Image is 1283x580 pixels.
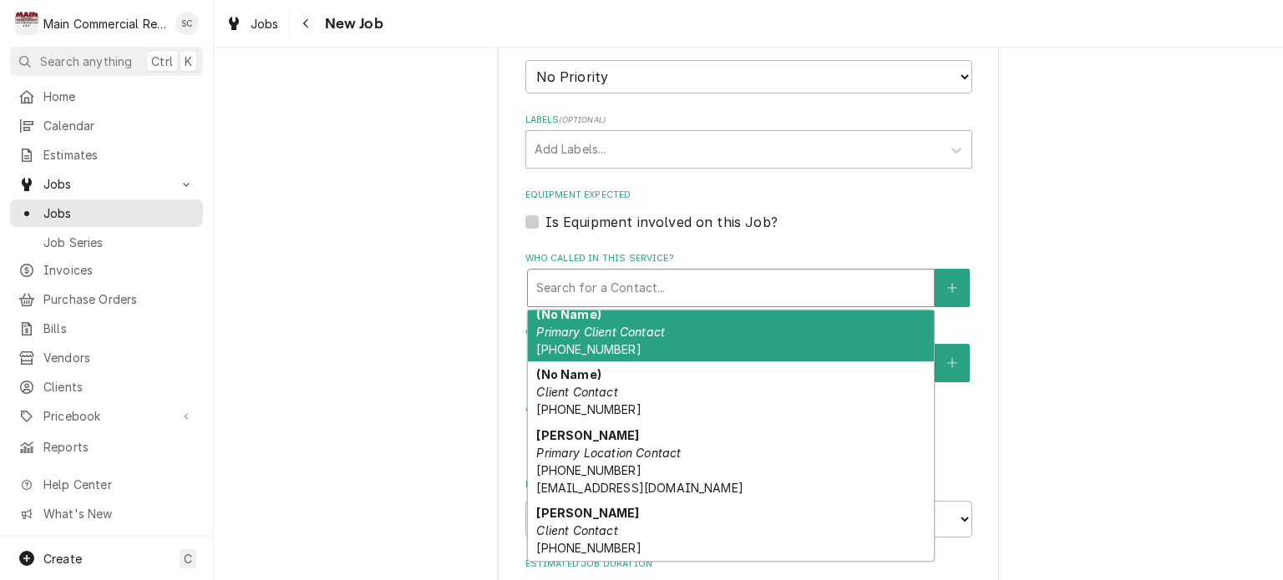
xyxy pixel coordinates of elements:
[525,327,972,340] label: Who should the tech(s) ask for?
[43,146,195,164] span: Estimates
[536,325,665,339] em: Primary Client Contact
[525,189,972,202] label: Equipment Expected
[10,199,203,227] a: Jobs
[536,463,743,495] span: [PHONE_NUMBER] [EMAIL_ADDRESS][DOMAIN_NAME]
[536,402,641,416] span: [PHONE_NUMBER]
[43,378,195,396] span: Clients
[536,385,617,399] em: Client Contact
[43,234,195,251] span: Job Series
[536,541,641,555] span: [PHONE_NUMBER]
[10,344,203,371] a: Vendors
[559,115,606,124] span: ( optional )
[10,47,203,76] button: Search anythingCtrlK
[536,342,641,356] span: [PHONE_NUMBER]
[536,307,601,321] strong: (No Name)
[175,12,199,35] div: SC
[536,446,681,460] em: Primary Location Contact
[536,523,617,537] em: Client Contact
[15,12,38,35] div: M
[947,282,957,294] svg: Create New Contact
[175,12,199,35] div: Sharon Campbell's Avatar
[43,476,193,493] span: Help Center
[525,557,972,571] label: Estimated Job Duration
[43,15,166,33] div: Main Commercial Refrigeration Service
[545,212,778,232] label: Is Equipment involved on this Job?
[251,15,279,33] span: Jobs
[10,373,203,401] a: Clients
[43,349,195,366] span: Vendors
[10,500,203,527] a: Go to What's New
[10,83,203,110] a: Home
[43,505,193,522] span: What's New
[525,501,743,537] input: Date
[10,402,203,430] a: Go to Pricebook
[935,344,970,382] button: Create New Contact
[525,478,972,492] label: Estimated Arrival Time
[43,320,195,337] span: Bills
[43,117,195,134] span: Calendar
[525,252,972,265] label: Who called in this service?
[10,141,203,169] a: Estimates
[525,113,972,127] label: Labels
[525,402,972,416] label: Attachments
[525,252,972,306] div: Who called in this service?
[525,327,972,381] div: Who should the tech(s) ask for?
[320,13,383,35] span: New Job
[43,407,170,425] span: Pricebook
[43,290,195,308] span: Purchase Orders
[10,170,203,198] a: Go to Jobs
[10,285,203,313] a: Purchase Orders
[10,256,203,284] a: Invoices
[293,10,320,37] button: Navigate back
[219,10,286,38] a: Jobs
[15,12,38,35] div: Main Commercial Refrigeration Service's Avatar
[10,471,203,498] a: Go to Help Center
[935,269,970,307] button: Create New Contact
[40,53,132,70] span: Search anything
[10,315,203,342] a: Bills
[525,402,972,457] div: Attachments
[10,229,203,256] a: Job Series
[43,552,82,566] span: Create
[10,112,203,139] a: Calendar
[536,428,639,442] strong: [PERSON_NAME]
[151,53,173,70] span: Ctrl
[43,438,195,456] span: Reports
[43,88,195,105] span: Home
[184,550,192,567] span: C
[947,357,957,369] svg: Create New Contact
[525,478,972,537] div: Estimated Arrival Time
[43,261,195,279] span: Invoices
[536,506,639,520] strong: [PERSON_NAME]
[43,204,195,222] span: Jobs
[525,37,972,93] div: Priority
[10,433,203,461] a: Reports
[525,113,972,168] div: Labels
[525,189,972,231] div: Equipment Expected
[536,367,601,381] strong: (No Name)
[185,53,192,70] span: K
[43,175,170,193] span: Jobs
